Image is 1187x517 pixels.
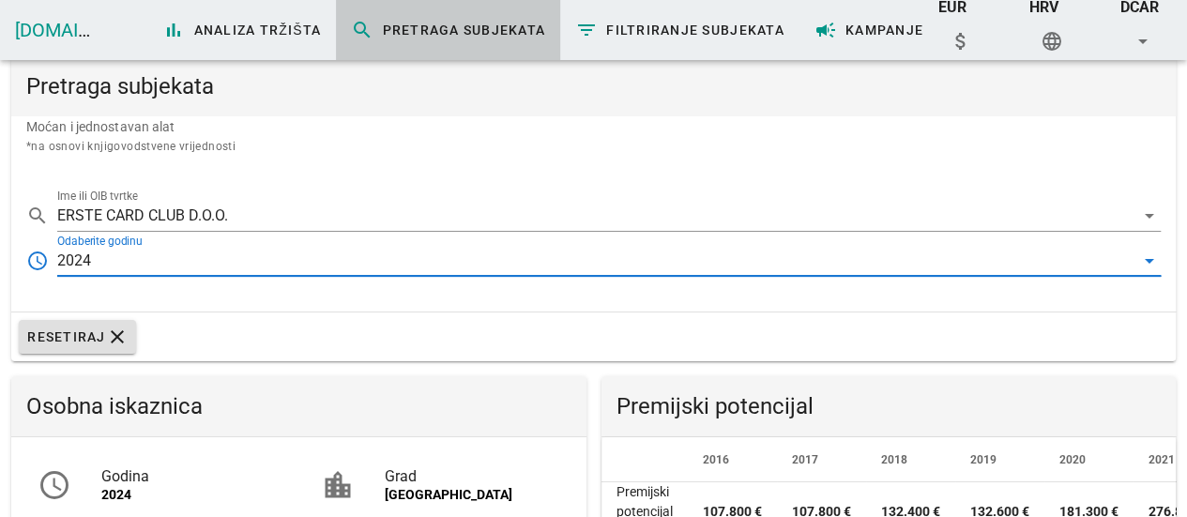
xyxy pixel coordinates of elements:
[11,56,1176,116] div: Pretraga subjekata
[1138,205,1161,227] i: arrow_drop_down
[101,467,276,485] div: Godina
[162,19,321,41] span: Analiza tržišta
[385,467,559,485] div: Grad
[15,19,156,41] a: [DOMAIN_NAME]
[575,19,598,41] i: filter_list
[814,19,837,41] i: campaign
[601,376,1177,436] div: Premijski potencijal
[970,453,997,466] span: 2019
[1040,30,1062,53] i: language
[777,437,866,482] th: 2017
[688,437,777,482] th: 2016
[101,487,276,503] div: 2024
[955,437,1044,482] th: 2019
[866,437,955,482] th: 2018
[1149,453,1175,466] span: 2021
[814,19,923,41] span: Kampanje
[1132,30,1154,53] i: arrow_drop_down
[57,252,91,269] div: 2024
[385,487,559,503] div: [GEOGRAPHIC_DATA]
[703,453,729,466] span: 2016
[950,30,972,53] i: attach_money
[351,19,545,41] span: Pretraga subjekata
[26,250,49,272] i: access_time
[26,326,129,348] span: Resetiraj
[792,453,818,466] span: 2017
[106,326,129,348] i: clear
[321,468,355,502] i: location_city
[1044,437,1134,482] th: 2020
[881,453,907,466] span: 2018
[162,19,185,41] i: bar_chart
[57,235,143,249] label: Odaberite godinu
[38,468,71,502] i: access_time
[26,137,1161,156] div: *na osnovi knjigovodstvene vrijednosti
[1138,250,1161,272] i: arrow_drop_down
[57,190,138,204] label: Ime ili OIB tvrtke
[351,19,373,41] i: search
[19,320,136,354] button: Resetiraj
[26,205,49,227] i: search
[57,246,1161,276] div: Odaberite godinu2024
[575,19,784,41] span: Filtriranje subjekata
[11,376,586,436] div: Osobna iskaznica
[11,116,1176,171] div: Moćan i jednostavan alat
[1059,453,1086,466] span: 2020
